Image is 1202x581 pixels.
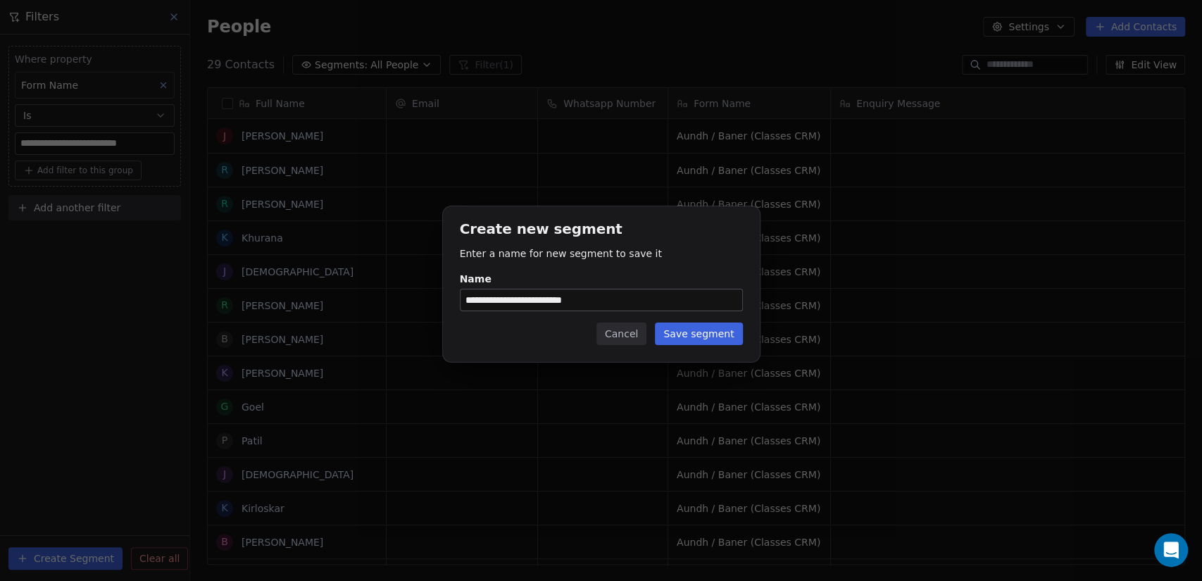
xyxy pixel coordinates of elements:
[460,272,743,286] div: Name
[655,323,742,345] button: Save segment
[596,323,646,345] button: Cancel
[460,246,743,261] p: Enter a name for new segment to save it
[461,289,742,311] input: Name
[460,223,743,238] h1: Create new segment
